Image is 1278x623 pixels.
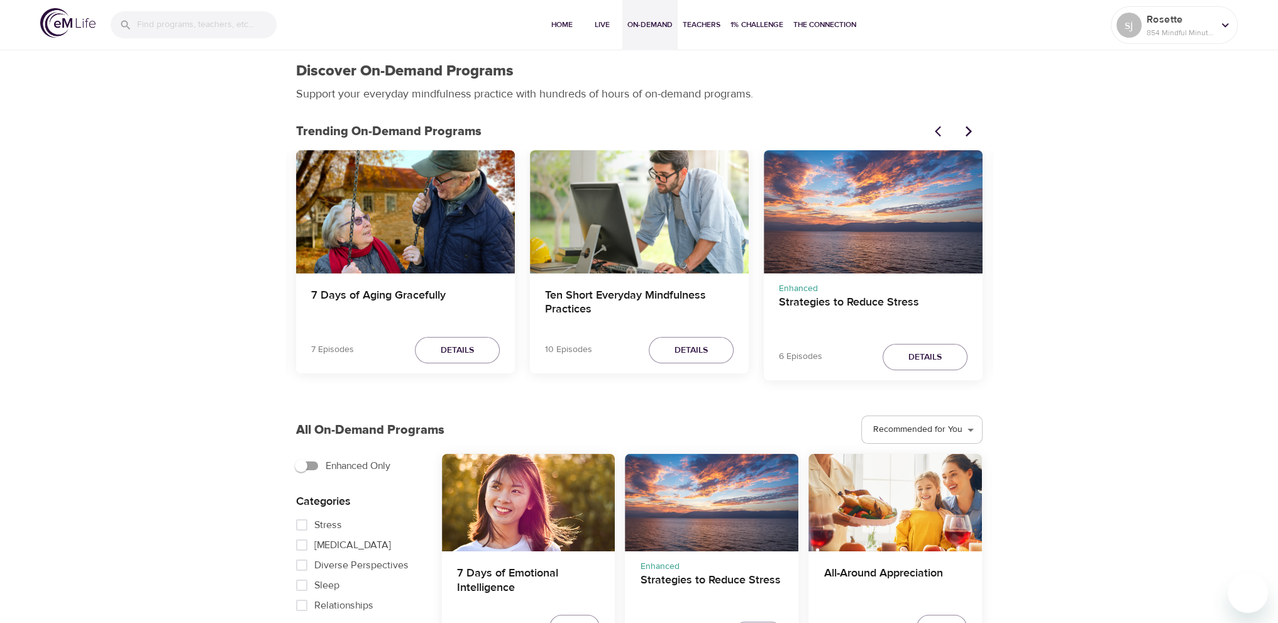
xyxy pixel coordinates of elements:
[296,62,514,80] h1: Discover On-Demand Programs
[640,561,679,572] span: Enhanced
[415,337,500,364] button: Details
[547,18,577,31] span: Home
[296,122,927,141] p: Trending On-Demand Programs
[311,343,354,356] p: 7 Episodes
[40,8,96,38] img: logo
[457,566,600,597] h4: 7 Days of Emotional Intelligence
[545,343,592,356] p: 10 Episodes
[640,573,783,604] h4: Strategies to Reduce Stress
[764,150,983,273] button: Strategies to Reduce Stress
[1228,573,1268,613] iframe: Button to launch messaging window
[326,458,390,473] span: Enhanced Only
[314,558,409,573] span: Diverse Perspectives
[779,350,822,363] p: 6 Episodes
[779,283,818,294] span: Enhanced
[808,454,982,551] button: All-Around Appreciation
[908,350,942,365] span: Details
[311,289,500,319] h4: 7 Days of Aging Gracefully
[314,578,339,593] span: Sleep
[296,85,768,102] p: Support your everyday mindfulness practice with hundreds of hours of on-demand programs.
[587,18,617,31] span: Live
[530,150,749,273] button: Ten Short Everyday Mindfulness Practices
[675,343,708,358] span: Details
[314,598,373,613] span: Relationships
[927,118,955,145] button: Previous items
[442,454,615,551] button: 7 Days of Emotional Intelligence
[314,538,391,553] span: [MEDICAL_DATA]
[296,150,515,273] button: 7 Days of Aging Gracefully
[1116,13,1142,38] div: sj
[730,18,783,31] span: 1% Challenge
[683,18,720,31] span: Teachers
[649,337,734,364] button: Details
[137,11,277,38] input: Find programs, teachers, etc...
[779,295,967,326] h4: Strategies to Reduce Stress
[627,18,673,31] span: On-Demand
[883,344,967,371] button: Details
[625,454,798,551] button: Strategies to Reduce Stress
[1147,12,1213,27] p: Rosette
[296,421,444,439] p: All On-Demand Programs
[955,118,983,145] button: Next items
[441,343,474,358] span: Details
[1147,27,1213,38] p: 854 Mindful Minutes
[296,493,422,510] p: Categories
[314,517,342,532] span: Stress
[793,18,856,31] span: The Connection
[545,289,734,319] h4: Ten Short Everyday Mindfulness Practices
[824,566,967,597] h4: All-Around Appreciation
